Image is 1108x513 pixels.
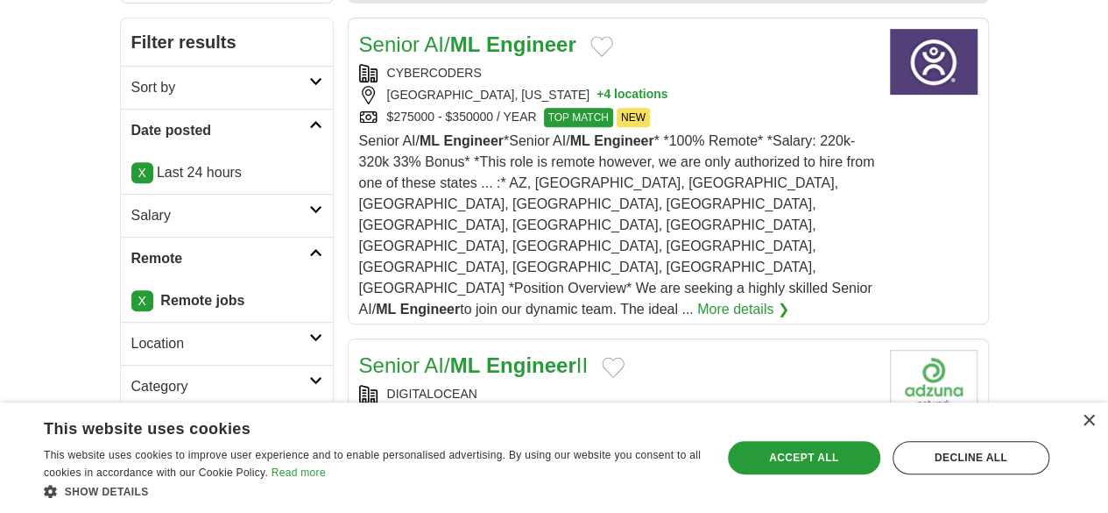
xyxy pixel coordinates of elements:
[121,109,333,152] a: Date posted
[400,302,460,317] strong: Engineer
[44,482,702,500] div: Show details
[443,133,503,148] strong: Engineer
[387,387,477,401] a: DIGITALOCEAN
[359,133,875,317] span: Senior AI/ *Senior AI/ * *100% Remote* *Salary: 220k-320k 33% Bonus* *This role is remote however...
[602,357,625,378] button: Add to favorite jobs
[359,32,576,56] a: Senior AI/ML Engineer
[617,108,650,127] span: NEW
[359,353,588,377] a: Senior AI/ML EngineerII
[590,36,613,57] button: Add to favorite jobs
[131,376,309,397] h2: Category
[121,237,333,280] a: Remote
[65,486,149,498] span: Show details
[596,86,603,104] span: +
[486,353,576,377] strong: Engineer
[594,133,653,148] strong: Engineer
[131,77,309,98] h2: Sort by
[121,18,333,66] h2: Filter results
[131,248,309,269] h2: Remote
[44,413,658,439] div: This website uses cookies
[420,133,440,148] strong: ML
[131,120,309,141] h2: Date posted
[544,108,613,127] span: TOP MATCH
[272,467,326,479] a: Read more, opens a new window
[728,441,880,474] div: Accept all
[131,290,153,311] a: X
[890,29,977,95] img: CyberCoders logo
[596,86,667,104] button: +4 locations
[450,353,481,377] strong: ML
[890,350,977,416] img: Digitalocean logo
[450,32,481,56] strong: ML
[387,66,482,80] a: CYBERCODERS
[893,441,1049,474] div: Decline all
[131,162,153,183] a: X
[131,333,309,354] h2: Location
[121,194,333,237] a: Salary
[160,293,244,308] strong: Remote jobs
[121,322,333,365] a: Location
[570,133,590,148] strong: ML
[131,162,322,183] p: Last 24 hours
[697,299,789,320] a: More details ❯
[44,449,701,479] span: This website uses cookies to improve user experience and to enable personalised advertising. By u...
[359,108,876,127] div: $275000 - $350000 / YEAR
[376,302,396,317] strong: ML
[131,205,309,226] h2: Salary
[359,86,876,104] div: [GEOGRAPHIC_DATA], [US_STATE]
[121,66,333,109] a: Sort by
[486,32,576,56] strong: Engineer
[1082,415,1095,428] div: Close
[121,365,333,408] a: Category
